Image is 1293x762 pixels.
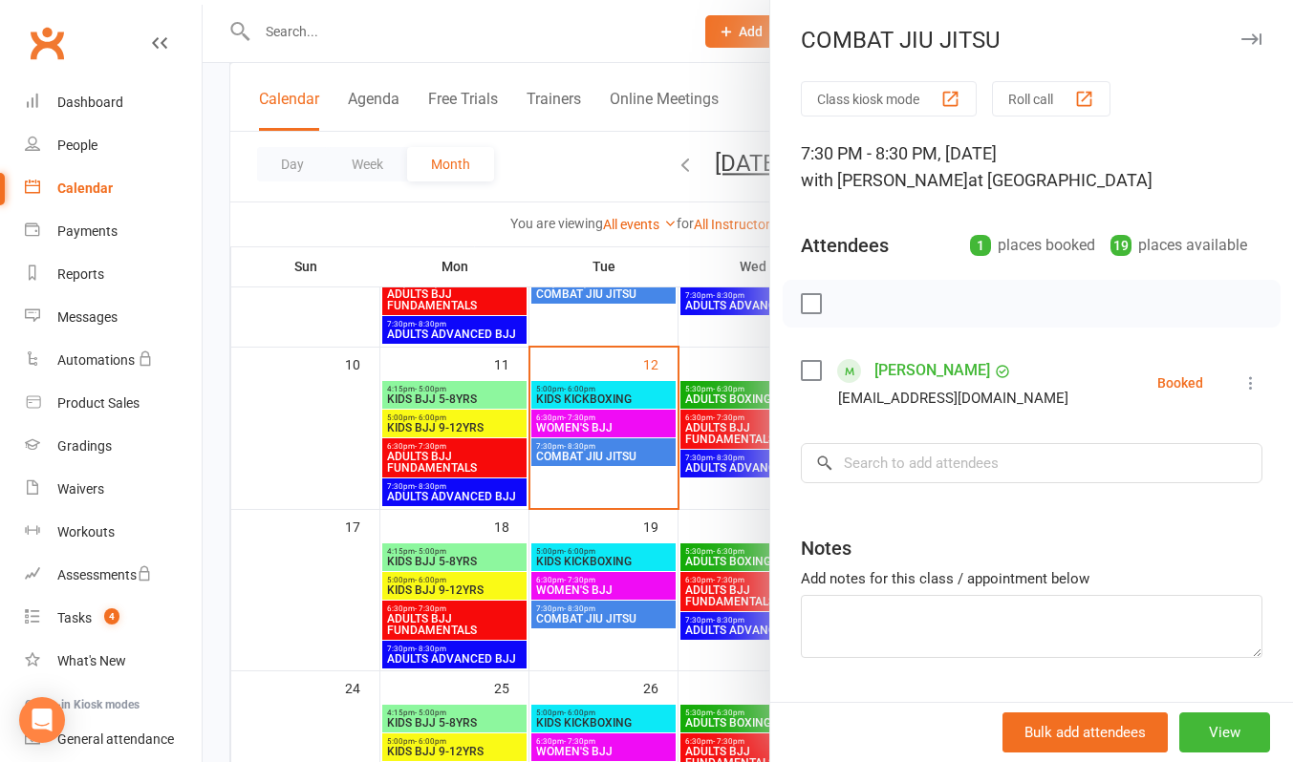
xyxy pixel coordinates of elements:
[801,140,1262,194] div: 7:30 PM - 8:30 PM, [DATE]
[1110,235,1131,256] div: 19
[1002,712,1168,752] button: Bulk add attendees
[25,640,202,683] a: What's New
[57,481,104,497] div: Waivers
[57,309,118,325] div: Messages
[25,597,202,640] a: Tasks 4
[801,170,968,190] span: with [PERSON_NAME]
[874,355,990,386] a: [PERSON_NAME]
[801,567,1262,590] div: Add notes for this class / appointment below
[25,253,202,296] a: Reports
[25,210,202,253] a: Payments
[57,567,152,582] div: Assessments
[57,266,104,282] div: Reports
[25,468,202,511] a: Waivers
[25,124,202,167] a: People
[57,610,92,625] div: Tasks
[1179,712,1270,752] button: View
[801,443,1262,483] input: Search to add attendees
[57,223,118,239] div: Payments
[57,524,115,540] div: Workouts
[801,232,889,259] div: Attendees
[970,232,1095,259] div: places booked
[770,27,1293,53] div: COMBAT JIU JITSU
[25,382,202,425] a: Product Sales
[19,697,65,743] div: Open Intercom Messenger
[25,718,202,761] a: General attendance kiosk mode
[25,167,202,210] a: Calendar
[992,81,1110,116] button: Roll call
[57,352,135,368] div: Automations
[801,535,851,561] div: Notes
[57,95,123,110] div: Dashboard
[1110,232,1247,259] div: places available
[57,731,174,747] div: General attendance
[57,438,112,454] div: Gradings
[25,425,202,468] a: Gradings
[25,339,202,382] a: Automations
[25,296,202,339] a: Messages
[57,138,97,153] div: People
[968,170,1153,190] span: at [GEOGRAPHIC_DATA]
[23,19,71,67] a: Clubworx
[25,511,202,554] a: Workouts
[838,386,1068,411] div: [EMAIL_ADDRESS][DOMAIN_NAME]
[57,395,140,411] div: Product Sales
[25,554,202,597] a: Assessments
[970,235,991,256] div: 1
[1157,376,1203,390] div: Booked
[57,653,126,668] div: What's New
[801,81,977,116] button: Class kiosk mode
[25,81,202,124] a: Dashboard
[57,180,113,196] div: Calendar
[104,608,119,624] span: 4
